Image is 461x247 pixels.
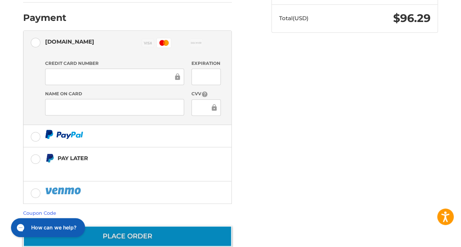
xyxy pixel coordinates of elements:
h2: Payment [23,12,66,23]
span: Total (USD) [279,15,308,22]
label: Name on Card [45,91,184,97]
iframe: PayPal Message 1 [45,166,198,172]
button: Place Order [23,226,232,247]
div: Pay Later [58,152,198,164]
img: Pay Later icon [45,154,54,163]
span: $96.29 [393,11,431,25]
div: [DOMAIN_NAME] [45,36,94,48]
img: PayPal icon [45,130,83,139]
a: Coupon Code [23,210,56,216]
iframe: Gorgias live chat messenger [7,215,87,240]
label: CVV [191,91,221,97]
label: Expiration [191,60,221,67]
img: PayPal icon [45,186,83,195]
label: Credit Card Number [45,60,184,67]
